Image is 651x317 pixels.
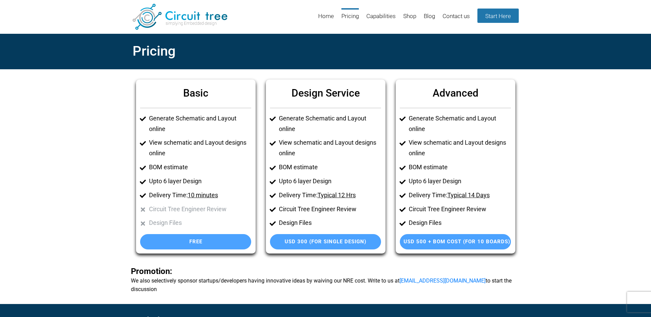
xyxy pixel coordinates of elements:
[149,113,251,134] li: Generate Schematic and Layout online
[409,204,511,215] li: Circuit Tree Engineer Review
[341,8,359,30] a: Pricing
[409,138,511,159] li: View schematic and Layout designs online
[409,218,511,228] li: Design Files
[149,204,251,215] li: Circuit Tree Engineer Review
[477,9,519,23] a: Start Here
[131,266,172,276] span: Promotion:
[133,40,519,63] h2: Pricing
[131,267,520,293] b: We also selectively sponsor startups/developers having innovative ideas by waiving our NRE cost. ...
[140,234,251,249] a: Free
[318,8,334,30] a: Home
[399,277,486,284] a: [EMAIL_ADDRESS][DOMAIN_NAME]
[279,162,381,173] li: BOM estimate
[279,138,381,159] li: View schematic and Layout designs online
[400,84,511,102] h6: Advanced
[400,234,511,249] a: USD 500 + BOM Cost (For 10 Boards)
[279,190,381,201] li: Delivery Time:
[188,191,218,199] u: 10 minutes
[409,113,511,134] li: Generate Schematic and Layout online
[409,190,511,201] li: Delivery Time:
[409,162,511,173] li: BOM estimate
[366,8,396,30] a: Capabilities
[270,234,381,249] a: USD 300 (For single Design)
[149,176,251,187] li: Upto 6 layer Design
[279,204,381,215] li: Circuit Tree Engineer Review
[403,8,416,30] a: Shop
[279,176,381,187] li: Upto 6 layer Design
[149,138,251,159] li: View schematic and Layout designs online
[447,191,490,199] u: Typical 14 Days
[140,84,251,102] h6: Basic
[149,190,251,201] li: Delivery Time:
[443,8,470,30] a: Contact us
[133,4,227,30] img: Circuit Tree
[409,176,511,187] li: Upto 6 layer Design
[149,218,251,228] li: Design Files
[279,218,381,228] li: Design Files
[317,191,356,199] u: Typical 12 Hrs
[279,113,381,134] li: Generate Schematic and Layout online
[149,162,251,173] li: BOM estimate
[424,8,435,30] a: Blog
[270,84,381,102] h6: Design Service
